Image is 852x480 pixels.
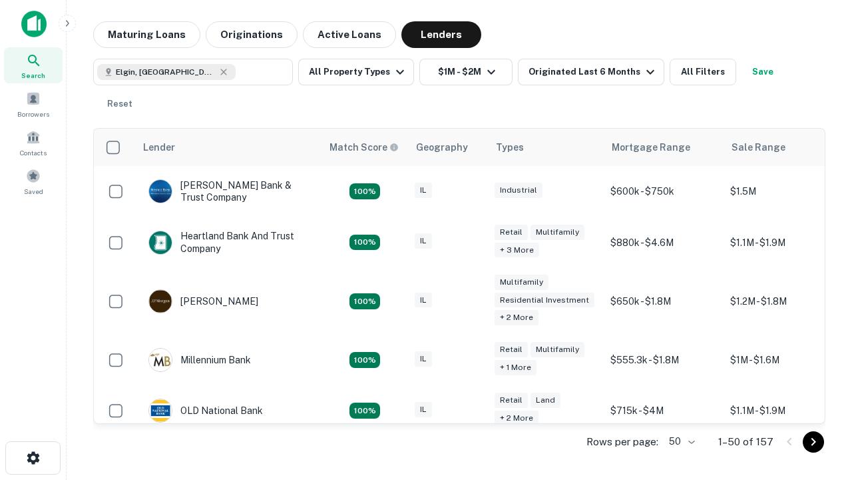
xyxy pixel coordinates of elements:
a: Contacts [4,125,63,161]
div: Mortgage Range [612,139,690,155]
td: $555.3k - $1.8M [604,335,724,385]
td: $1M - $1.6M [724,335,843,385]
img: picture [149,180,172,203]
img: capitalize-icon.png [21,11,47,37]
td: $1.2M - $1.8M [724,268,843,335]
div: Sale Range [732,139,785,155]
div: IL [415,402,432,417]
span: Borrowers [17,109,49,119]
td: $1.1M - $1.9M [724,217,843,267]
img: picture [149,231,172,254]
div: [PERSON_NAME] Bank & Trust Company [148,179,308,203]
td: $880k - $4.6M [604,217,724,267]
h6: Match Score [329,140,396,155]
div: Industrial [495,183,542,198]
td: $1.1M - $1.9M [724,385,843,436]
div: Geography [416,139,468,155]
div: IL [415,183,432,198]
th: Mortgage Range [604,129,724,166]
div: + 2 more [495,310,538,325]
th: Geography [408,129,488,166]
span: Search [21,70,45,81]
button: $1M - $2M [419,59,513,85]
div: Multifamily [531,225,584,240]
div: Lender [143,139,175,155]
td: $1.5M [724,166,843,217]
div: Residential Investment [495,293,594,308]
div: Heartland Bank And Trust Company [148,230,308,254]
div: IL [415,233,432,249]
img: picture [149,349,172,371]
div: OLD National Bank [148,399,263,423]
button: Go to next page [803,431,824,453]
p: 1–50 of 157 [718,434,773,450]
div: Multifamily [531,342,584,357]
p: Rows per page: [586,434,658,450]
a: Saved [4,163,63,199]
div: Matching Properties: 22, hasApolloMatch: undefined [349,403,380,419]
th: Lender [135,129,321,166]
button: Originations [206,21,298,48]
div: Land [531,393,560,408]
div: Retail [495,393,528,408]
td: $650k - $1.8M [604,268,724,335]
button: Maturing Loans [93,21,200,48]
div: Originated Last 6 Months [529,64,658,80]
img: picture [149,290,172,313]
a: Borrowers [4,86,63,122]
div: + 1 more [495,360,536,375]
button: All Filters [670,59,736,85]
span: Contacts [20,147,47,158]
td: $715k - $4M [604,385,724,436]
th: Capitalize uses an advanced AI algorithm to match your search with the best lender. The match sco... [321,129,408,166]
button: Active Loans [303,21,396,48]
div: IL [415,351,432,367]
div: IL [415,293,432,308]
button: Save your search to get updates of matches that match your search criteria. [742,59,784,85]
div: 50 [664,432,697,451]
div: [PERSON_NAME] [148,289,258,313]
div: Capitalize uses an advanced AI algorithm to match your search with the best lender. The match sco... [329,140,399,155]
button: Reset [99,91,141,117]
div: Matching Properties: 23, hasApolloMatch: undefined [349,293,380,309]
div: Millennium Bank [148,348,251,372]
div: Retail [495,225,528,240]
span: Saved [24,186,43,197]
img: picture [149,399,172,422]
div: + 3 more [495,243,539,258]
button: Originated Last 6 Months [518,59,664,85]
span: Elgin, [GEOGRAPHIC_DATA], [GEOGRAPHIC_DATA] [116,66,216,78]
div: Multifamily [495,275,548,290]
iframe: Chat Widget [785,373,852,437]
th: Types [488,129,604,166]
th: Sale Range [724,129,843,166]
div: + 2 more [495,411,538,426]
button: All Property Types [298,59,414,85]
button: Lenders [401,21,481,48]
a: Search [4,47,63,83]
div: Types [496,139,524,155]
div: Matching Properties: 16, hasApolloMatch: undefined [349,352,380,368]
td: $600k - $750k [604,166,724,217]
div: Matching Properties: 20, hasApolloMatch: undefined [349,235,380,251]
div: Retail [495,342,528,357]
div: Matching Properties: 28, hasApolloMatch: undefined [349,183,380,199]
